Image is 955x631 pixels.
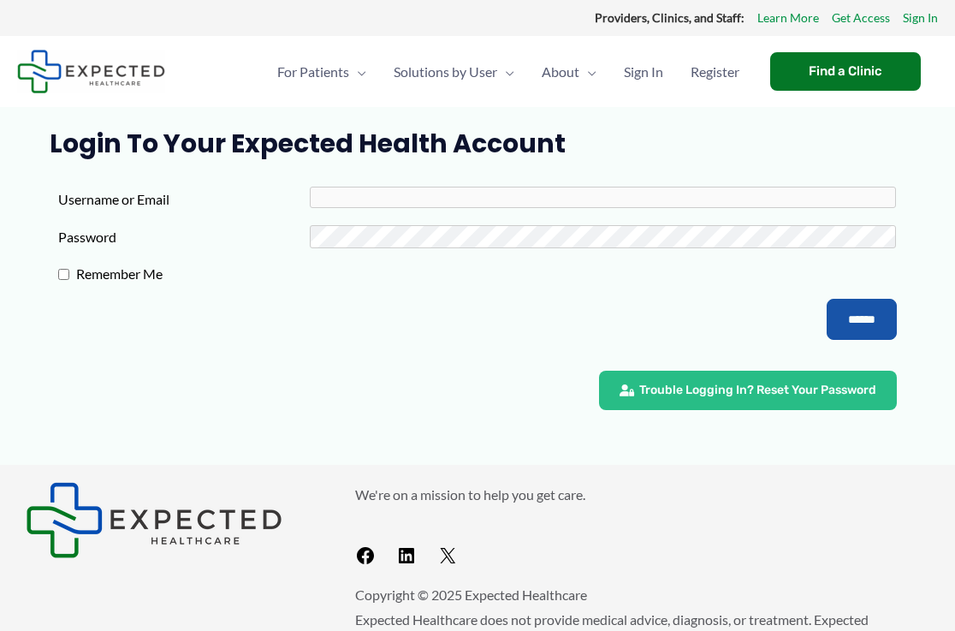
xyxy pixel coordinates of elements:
[610,42,677,102] a: Sign In
[528,42,610,102] a: AboutMenu Toggle
[58,224,310,250] label: Password
[355,586,587,603] span: Copyright © 2025 Expected Healthcare
[639,384,876,396] span: Trouble Logging In? Reset Your Password
[624,42,663,102] span: Sign In
[355,482,929,574] aside: Footer Widget 2
[832,7,890,29] a: Get Access
[69,261,321,287] label: Remember Me
[677,42,753,102] a: Register
[579,42,596,102] span: Menu Toggle
[595,10,744,25] strong: Providers, Clinics, and Staff:
[599,371,897,410] a: Trouble Logging In? Reset Your Password
[542,42,579,102] span: About
[355,482,929,508] p: We're on a mission to help you get care.
[264,42,753,102] nav: Primary Site Navigation
[26,482,282,558] img: Expected Healthcare Logo - side, dark font, small
[757,7,819,29] a: Learn More
[17,50,165,93] img: Expected Healthcare Logo - side, dark font, small
[394,42,497,102] span: Solutions by User
[770,52,921,91] a: Find a Clinic
[26,482,312,558] aside: Footer Widget 1
[903,7,938,29] a: Sign In
[50,128,905,159] h1: Login to Your Expected Health Account
[497,42,514,102] span: Menu Toggle
[264,42,380,102] a: For PatientsMenu Toggle
[380,42,528,102] a: Solutions by UserMenu Toggle
[691,42,739,102] span: Register
[277,42,349,102] span: For Patients
[58,187,310,212] label: Username or Email
[349,42,366,102] span: Menu Toggle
